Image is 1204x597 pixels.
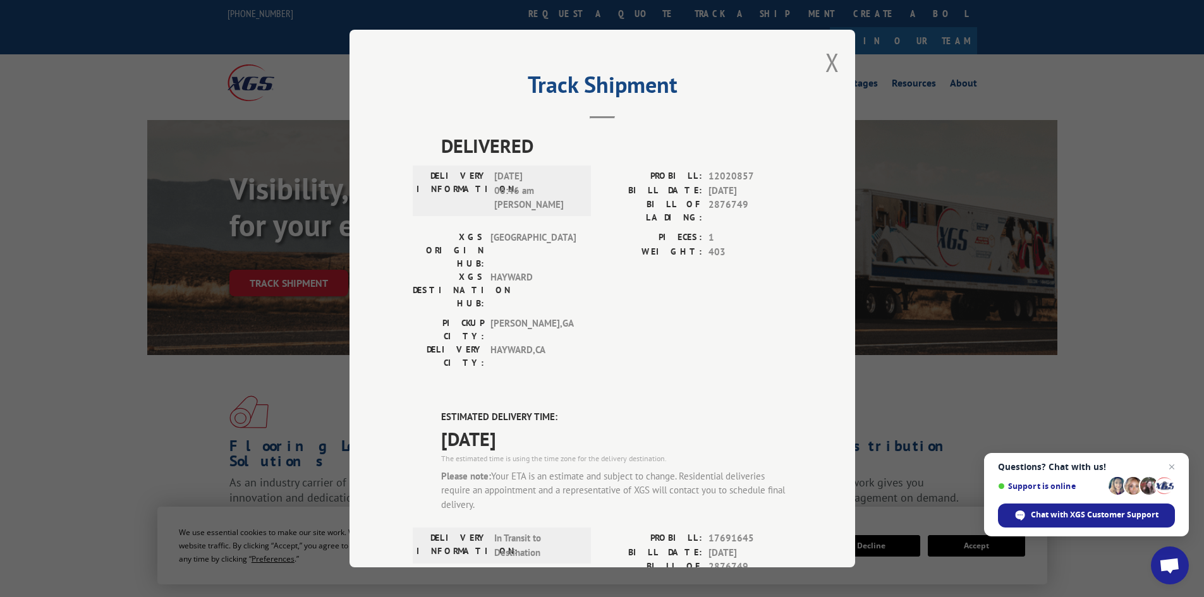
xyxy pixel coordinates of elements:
div: Chat with XGS Customer Support [998,504,1175,528]
span: [DATE] 06:46 am [PERSON_NAME] [494,169,580,212]
span: 403 [708,245,792,260]
span: HAYWARD [490,270,576,310]
label: XGS DESTINATION HUB: [413,270,484,310]
span: [PERSON_NAME] , GA [490,317,576,343]
label: BILL DATE: [602,184,702,198]
label: DELIVERY INFORMATION: [417,169,488,212]
div: Open chat [1151,546,1189,584]
label: BILL OF LADING: [602,560,702,586]
span: [DATE] [441,425,792,453]
span: Questions? Chat with us! [998,462,1175,472]
span: Support is online [998,481,1104,491]
label: WEIGHT: [602,245,702,260]
span: Chat with XGS Customer Support [1031,509,1158,521]
label: BILL DATE: [602,546,702,560]
h2: Track Shipment [413,76,792,100]
span: HAYWARD , CA [490,343,576,370]
label: XGS ORIGIN HUB: [413,231,484,270]
span: 17691645 [708,531,792,546]
span: Close chat [1164,459,1179,474]
label: PROBILL: [602,169,702,184]
span: 12020857 [708,169,792,184]
span: 1 [708,231,792,245]
label: DELIVERY CITY: [413,343,484,370]
span: [GEOGRAPHIC_DATA] [490,231,576,270]
span: [DATE] [708,546,792,560]
div: Your ETA is an estimate and subject to change. Residential deliveries require an appointment and ... [441,469,792,512]
span: 2876749 [708,198,792,224]
label: PICKUP CITY: [413,317,484,343]
strong: Please note: [441,470,491,482]
label: PIECES: [602,231,702,245]
span: In Transit to Destination [494,531,580,560]
label: PROBILL: [602,531,702,546]
button: Close modal [825,45,839,79]
label: ESTIMATED DELIVERY TIME: [441,410,792,425]
span: [DATE] [708,184,792,198]
span: 2876749 [708,560,792,586]
div: The estimated time is using the time zone for the delivery destination. [441,453,792,464]
label: DELIVERY INFORMATION: [417,531,488,560]
span: DELIVERED [441,131,792,160]
label: BILL OF LADING: [602,198,702,224]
